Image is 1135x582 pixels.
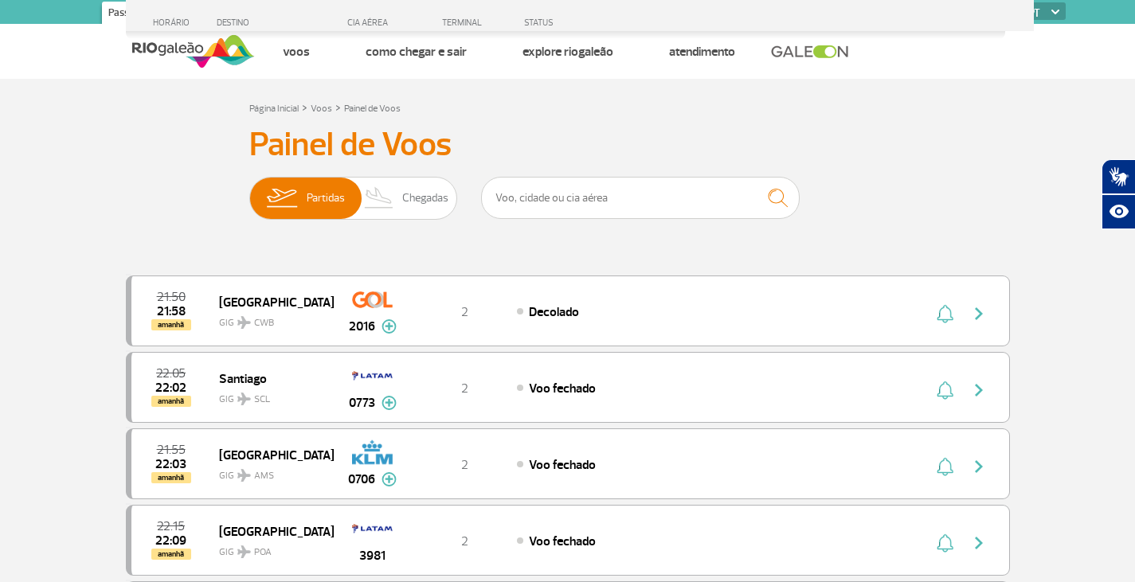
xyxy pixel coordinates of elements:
[937,304,953,323] img: sino-painel-voo.svg
[1102,159,1135,194] button: Abrir tradutor de língua de sinais.
[529,381,596,396] span: Voo fechado
[461,533,468,549] span: 2
[219,368,321,389] span: Santiago
[461,304,468,320] span: 2
[349,317,375,336] span: 2016
[382,319,397,334] img: mais-info-painel-voo.svg
[151,319,191,330] span: amanhã
[283,44,310,60] a: Voos
[219,460,321,483] span: GIG
[413,18,516,28] div: TERMINAL
[522,44,613,60] a: Explore RIOgaleão
[249,125,886,165] h3: Painel de Voos
[249,103,299,115] a: Página Inicial
[151,472,191,483] span: amanhã
[237,316,251,329] img: destiny_airplane.svg
[155,382,186,393] span: 2025-09-30 22:02:35
[402,178,448,219] span: Chegadas
[217,18,333,28] div: DESTINO
[481,177,800,219] input: Voo, cidade ou cia aérea
[359,546,386,565] span: 3981
[302,98,307,116] a: >
[349,393,375,412] span: 0773
[254,393,270,407] span: SCL
[969,381,988,400] img: seta-direita-painel-voo.svg
[254,545,272,560] span: POA
[157,291,186,303] span: 2025-09-30 21:50:00
[254,316,274,330] span: CWB
[366,44,467,60] a: Como chegar e sair
[237,545,251,558] img: destiny_airplane.svg
[529,533,596,549] span: Voo fechado
[256,178,307,219] img: slider-embarque
[254,469,274,483] span: AMS
[529,304,579,320] span: Decolado
[157,521,185,532] span: 2025-09-30 22:15:00
[969,533,988,553] img: seta-direita-painel-voo.svg
[969,457,988,476] img: seta-direita-painel-voo.svg
[382,396,397,410] img: mais-info-painel-voo.svg
[151,549,191,560] span: amanhã
[237,469,251,482] img: destiny_airplane.svg
[333,18,413,28] div: CIA AÉREA
[131,18,217,28] div: HORÁRIO
[356,178,403,219] img: slider-desembarque
[151,396,191,407] span: amanhã
[937,533,953,553] img: sino-painel-voo.svg
[529,457,596,473] span: Voo fechado
[219,444,321,465] span: [GEOGRAPHIC_DATA]
[311,103,332,115] a: Voos
[969,304,988,323] img: seta-direita-painel-voo.svg
[937,457,953,476] img: sino-painel-voo.svg
[219,307,321,330] span: GIG
[348,470,375,489] span: 0706
[461,457,468,473] span: 2
[937,381,953,400] img: sino-painel-voo.svg
[382,472,397,486] img: mais-info-painel-voo.svg
[219,291,321,312] span: [GEOGRAPHIC_DATA]
[307,178,345,219] span: Partidas
[157,306,186,317] span: 2025-09-30 21:58:00
[335,98,341,116] a: >
[155,535,186,546] span: 2025-09-30 22:09:30
[1102,194,1135,229] button: Abrir recursos assistivos.
[155,459,186,470] span: 2025-09-30 22:03:38
[157,444,186,455] span: 2025-09-30 21:55:00
[516,18,646,28] div: STATUS
[1102,159,1135,229] div: Plugin de acessibilidade da Hand Talk.
[669,44,735,60] a: Atendimento
[237,393,251,405] img: destiny_airplane.svg
[344,103,401,115] a: Painel de Voos
[156,368,186,379] span: 2025-09-30 22:05:00
[219,521,321,541] span: [GEOGRAPHIC_DATA]
[219,384,321,407] span: GIG
[102,2,167,27] a: Passageiros
[461,381,468,396] span: 2
[219,537,321,560] span: GIG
